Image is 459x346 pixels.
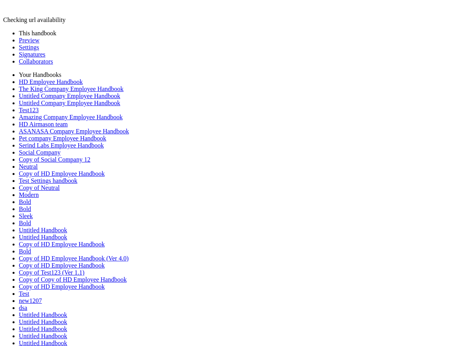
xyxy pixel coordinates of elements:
a: Test [19,290,29,297]
a: Test Settings handbook [19,177,77,184]
a: Copy of Test123 (Ver 1.1) [19,269,84,276]
a: Social Company [19,149,60,156]
a: Serind Labs Employee Handbook [19,142,104,149]
a: Untitled Handbook [19,234,67,240]
li: Your Handbooks [19,71,456,78]
a: HD Airmason team [19,121,68,127]
a: Untitled Handbook [19,333,67,339]
a: Bold [19,220,31,226]
a: Amazing Company Employee Handbook [19,114,123,120]
a: new1207 [19,297,42,304]
a: Untitled Handbook [19,319,67,325]
span: Checking url availability [3,16,66,23]
a: Untitled Company Employee Handbook [19,93,120,99]
a: Copy of HD Employee Handbook [19,170,105,177]
a: Untitled Company Employee Handbook [19,100,120,106]
a: Test123 [19,107,38,113]
a: Copy of HD Employee Handbook [19,262,105,269]
a: Pet company Employee Handbook [19,135,106,142]
a: Neutral [19,163,38,170]
a: Preview [19,37,39,44]
a: Bold [19,206,31,212]
a: Sleek [19,213,33,219]
a: Copy of Copy of HD Employee Handbook [19,276,127,283]
a: Untitled Handbook [19,227,67,233]
a: Copy of HD Employee Handbook (Ver 4.0) [19,255,129,262]
a: dsa [19,304,27,311]
li: This handbook [19,30,456,37]
a: Untitled Handbook [19,311,67,318]
a: ASANASA Company Employee Handbook [19,128,129,135]
a: Signatures [19,51,46,58]
a: Copy of HD Employee Handbook [19,283,105,290]
a: Copy of Neutral [19,184,60,191]
a: Settings [19,44,39,51]
a: Copy of HD Employee Handbook [19,241,105,248]
a: Bold [19,248,31,255]
a: HD Employee Handbook [19,78,83,85]
a: Copy of Social Company 12 [19,156,90,163]
a: Collaborators [19,58,53,65]
a: Untitled Handbook [19,326,67,332]
a: Modern [19,191,39,198]
a: Bold [19,198,31,205]
a: The King Company Employee Handbook [19,86,124,92]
